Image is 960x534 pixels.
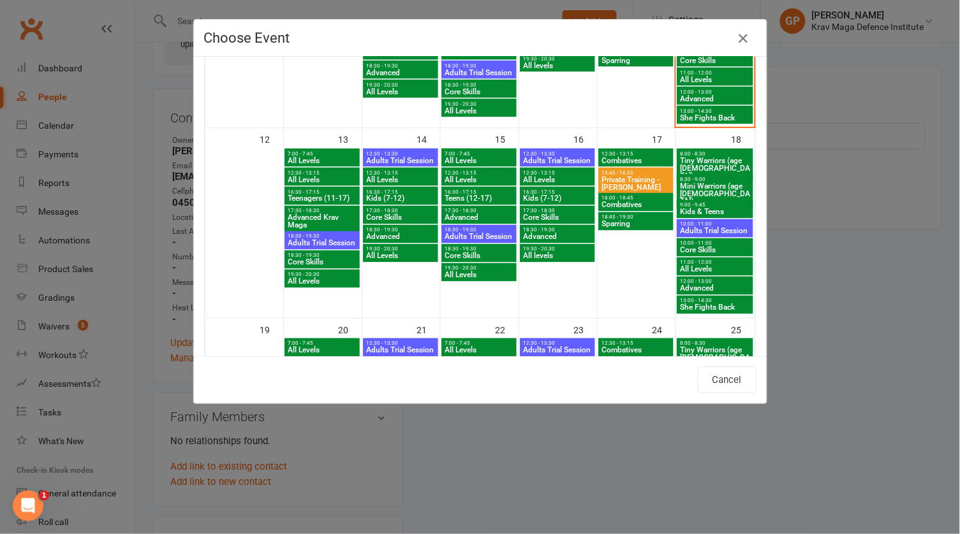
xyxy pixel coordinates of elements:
[496,128,519,149] div: 15
[679,341,751,347] span: 8:00 - 8:30
[444,157,514,164] span: All Levels
[679,304,751,312] span: She Fights Back
[366,227,436,233] span: 18:30 - 19:30
[522,62,593,69] span: All levels
[417,319,440,340] div: 21
[444,347,514,354] span: All Levels
[339,319,362,340] div: 20
[522,341,593,347] span: 12:30 - 13:30
[734,28,754,48] button: Close
[444,63,514,69] span: 18:30 - 19:30
[444,151,514,157] span: 7:00 - 7:45
[366,151,436,157] span: 12:30 - 13:30
[601,196,671,201] span: 18:00 - 18:45
[444,69,514,76] span: Adults Trial Session
[366,195,436,203] span: Kids (7-12)
[679,241,751,247] span: 10:00 - 11:00
[444,247,514,252] span: 18:30 - 19:30
[287,170,357,176] span: 12:30 - 13:15
[366,341,436,347] span: 12:30 - 13:30
[444,176,514,184] span: All Levels
[679,298,751,304] span: 13:00 - 14:30
[522,208,593,214] span: 17:30 - 18:30
[444,266,514,271] span: 19:30 - 20:30
[366,347,436,354] span: Adults Trial Session
[679,182,751,205] span: Mini Warriors (age [DEMOGRAPHIC_DATA])
[601,151,671,157] span: 12:30 - 13:15
[287,341,357,347] span: 7:00 - 7:45
[679,266,751,273] span: All Levels
[679,208,751,216] span: Kids & Teens
[444,233,514,241] span: Adults Trial Session
[444,227,514,233] span: 18:30 - 19:30
[444,208,514,214] span: 17:30 - 18:30
[522,56,593,62] span: 19:30 - 20:30
[444,252,514,260] span: Core Skills
[679,89,751,95] span: 12:00 - 13:00
[444,88,514,96] span: Core Skills
[366,233,436,241] span: Advanced
[679,285,751,292] span: Advanced
[601,157,671,164] span: Combatives
[601,347,671,354] span: Combatives
[653,128,676,149] div: 17
[679,177,751,182] span: 8:30 - 9:00
[287,272,357,278] span: 19:30 - 20:30
[260,128,283,149] div: 12
[698,366,757,393] button: Cancel
[366,214,436,222] span: Core Skills
[444,195,514,203] span: Teens (12-17)
[366,157,436,164] span: Adults Trial Session
[444,101,514,107] span: 19:30 - 20:30
[679,114,751,122] span: She Fights Back
[522,157,593,164] span: Adults Trial Session
[444,170,514,176] span: 12:30 - 13:15
[679,203,751,208] span: 9:00 - 9:45
[366,88,436,96] span: All Levels
[522,176,593,184] span: All Levels
[366,69,436,76] span: Advanced
[522,252,593,260] span: All levels
[444,189,514,195] span: 16:30 - 17:15
[287,189,357,195] span: 16:30 - 17:15
[366,63,436,69] span: 18:30 - 19:30
[287,240,357,247] span: Adults Trial Session
[679,222,751,227] span: 10:00 - 11:00
[601,220,671,228] span: Sparring
[287,253,357,259] span: 18:30 - 19:30
[679,227,751,235] span: Adults Trial Session
[287,234,357,240] span: 18:30 - 19:30
[366,189,436,195] span: 16:30 - 17:15
[260,319,283,340] div: 19
[496,319,519,340] div: 22
[287,195,357,203] span: Teenagers (11-17)
[679,108,751,114] span: 13:00 - 14:30
[444,107,514,115] span: All Levels
[204,30,757,46] h4: Choose Event
[574,319,597,340] div: 23
[444,271,514,279] span: All Levels
[679,247,751,254] span: Core Skills
[574,128,597,149] div: 16
[679,57,751,64] span: Core Skills
[679,347,751,370] span: Tiny Warriors (age [DEMOGRAPHIC_DATA])
[522,227,593,233] span: 18:30 - 19:30
[601,176,671,191] span: Private Training - [PERSON_NAME]
[366,82,436,88] span: 19:30 - 20:30
[287,347,357,354] span: All Levels
[679,157,751,180] span: Tiny Warriors (age [DEMOGRAPHIC_DATA])
[522,189,593,195] span: 16:30 - 17:15
[679,95,751,103] span: Advanced
[287,214,357,229] span: Advanced Krav Maga
[679,260,751,266] span: 11:00 - 12:00
[601,341,671,347] span: 12:30 - 13:15
[653,319,676,340] div: 24
[287,157,357,164] span: All Levels
[732,319,755,340] div: 25
[679,70,751,76] span: 11:00 - 12:00
[366,208,436,214] span: 17:30 - 18:30
[13,491,43,521] iframe: Intercom live chat
[444,341,514,347] span: 7:00 - 7:45
[39,491,49,501] span: 1
[601,57,671,64] span: Sparring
